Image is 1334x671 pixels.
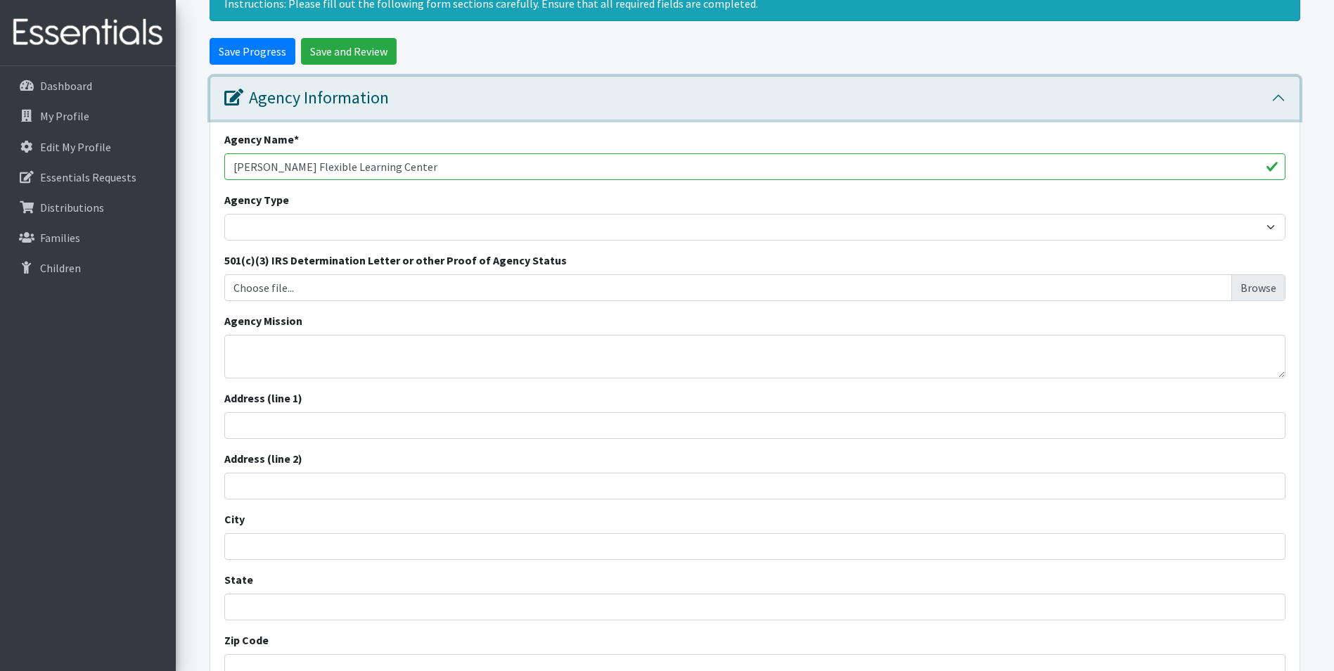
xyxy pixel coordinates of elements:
a: Dashboard [6,72,170,100]
p: Families [40,231,80,245]
label: Address (line 1) [224,390,302,407]
input: Save and Review [301,38,397,65]
p: My Profile [40,109,89,123]
label: City [224,511,245,528]
a: Children [6,254,170,282]
p: Essentials Requests [40,170,136,184]
label: Agency Mission [224,312,302,329]
p: Distributions [40,200,104,215]
a: Distributions [6,193,170,222]
a: Edit My Profile [6,133,170,161]
label: Agency Type [224,191,289,208]
label: Choose file... [224,274,1285,301]
p: Edit My Profile [40,140,111,154]
label: State [224,571,253,588]
p: Children [40,261,81,275]
div: Agency Information [224,88,389,108]
a: Families [6,224,170,252]
p: Dashboard [40,79,92,93]
label: 501(c)(3) IRS Determination Letter or other Proof of Agency Status [224,252,567,269]
button: Agency Information [210,77,1300,120]
label: Address (line 2) [224,450,302,467]
a: My Profile [6,102,170,130]
abbr: required [294,132,299,146]
label: Zip Code [224,632,269,648]
label: Agency Name [224,131,299,148]
img: HumanEssentials [6,9,170,56]
a: Essentials Requests [6,163,170,191]
input: Save Progress [210,38,295,65]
